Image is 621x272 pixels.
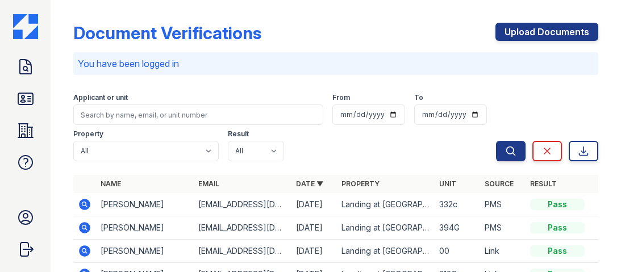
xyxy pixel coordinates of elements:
div: Pass [530,199,585,210]
td: 394G [435,216,480,240]
td: [PERSON_NAME] [96,193,194,216]
a: Property [341,179,380,188]
td: [PERSON_NAME] [96,240,194,263]
td: [EMAIL_ADDRESS][DOMAIN_NAME] [194,240,291,263]
td: 332c [435,193,480,216]
a: Email [198,179,219,188]
td: PMS [480,216,526,240]
td: Landing at [GEOGRAPHIC_DATA] [337,216,435,240]
div: Document Verifications [73,23,261,43]
td: PMS [480,193,526,216]
a: Unit [439,179,456,188]
p: You have been logged in [78,57,594,70]
td: 00 [435,240,480,263]
label: Property [73,129,103,139]
label: To [414,93,423,102]
td: [EMAIL_ADDRESS][DOMAIN_NAME] [194,216,291,240]
label: Applicant or unit [73,93,128,102]
a: Name [101,179,121,188]
td: [DATE] [291,193,337,216]
input: Search by name, email, or unit number [73,104,323,125]
img: CE_Icon_Blue-c292c112584629df590d857e76928e9f676e5b41ef8f769ba2f05ee15b207248.png [13,14,38,39]
div: Pass [530,245,585,257]
a: Result [530,179,557,188]
td: [PERSON_NAME] [96,216,194,240]
div: Pass [530,222,585,233]
td: [DATE] [291,240,337,263]
td: [DATE] [291,216,337,240]
td: Link [480,240,526,263]
label: Result [228,129,249,139]
td: Landing at [GEOGRAPHIC_DATA] [337,193,435,216]
label: From [332,93,350,102]
td: Landing at [GEOGRAPHIC_DATA] [337,240,435,263]
a: Source [485,179,514,188]
a: Upload Documents [495,23,598,41]
td: [EMAIL_ADDRESS][DOMAIN_NAME] [194,193,291,216]
a: Date ▼ [296,179,323,188]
